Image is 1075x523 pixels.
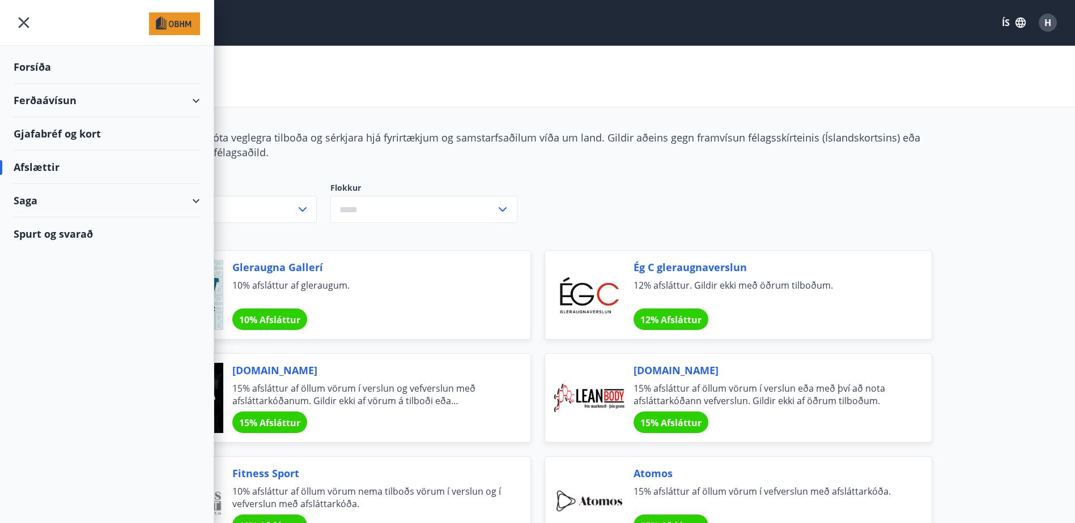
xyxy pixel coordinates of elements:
button: H [1034,9,1061,36]
span: [DOMAIN_NAME] [634,363,904,378]
div: Afslættir [14,151,200,184]
span: 15% Afsláttur [239,417,300,429]
span: 15% afsláttur af öllum vörum í verslun eða með því að nota afsláttarkóðann vefverslun. Gildir ekk... [634,382,904,407]
span: H [1044,16,1051,29]
span: 15% afsláttur af öllum vörum í verslun og vefverslun með afsláttarkóðanum. Gildir ekki af vörum á... [232,382,503,407]
span: Ég C gleraugnaverslun [634,260,904,275]
img: union_logo [149,12,200,35]
span: Fitness Sport [232,466,503,481]
button: Allt [143,196,317,223]
span: 10% afsláttur af öllum vörum nema tilboðs vörum í verslun og í vefverslun með afsláttarkóða. [232,485,503,510]
span: 15% Afsláttur [640,417,702,429]
span: Gleraugna Gallerí [232,260,503,275]
button: menu [14,12,34,33]
span: Svæði [143,182,317,196]
span: Atomos [634,466,904,481]
div: Spurt og svarað [14,217,200,250]
span: 12% afsláttur. Gildir ekki með öðrum tilboðum. [634,279,904,304]
span: 12% Afsláttur [640,314,702,326]
div: Saga [14,184,200,217]
span: 10% Afsláttur [239,314,300,326]
span: 10% afsláttur af gleraugum. [232,279,503,304]
span: Félagsmenn njóta veglegra tilboða og sérkjara hjá fyrirtækjum og samstarfsaðilum víða um land. Gi... [143,131,920,159]
label: Flokkur [330,182,517,194]
span: 15% afsláttur af öllum vörum í vefverslun með afsláttarkóða. [634,485,904,510]
span: [DOMAIN_NAME] [232,363,503,378]
div: Ferðaávísun [14,84,200,117]
div: Gjafabréf og kort [14,117,200,151]
button: ÍS [996,12,1032,33]
div: Forsíða [14,50,200,84]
